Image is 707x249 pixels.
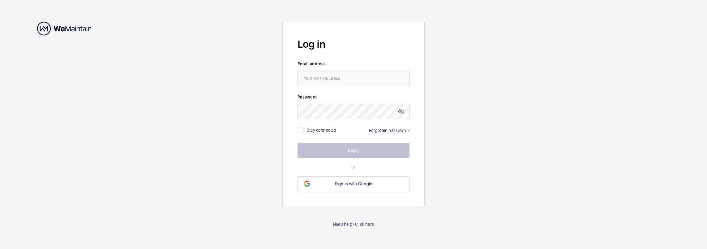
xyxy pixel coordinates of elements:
label: Email address [298,61,409,67]
a: Need help? Click here [333,221,374,227]
label: Stay connected [307,128,336,133]
input: Your email address [298,71,409,86]
button: Login [298,143,409,158]
a: Forgotten password? [369,128,409,133]
p: or [298,164,409,170]
label: Password [298,94,409,100]
h2: Log in [298,37,409,51]
span: Sign in with Google [335,181,372,186]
